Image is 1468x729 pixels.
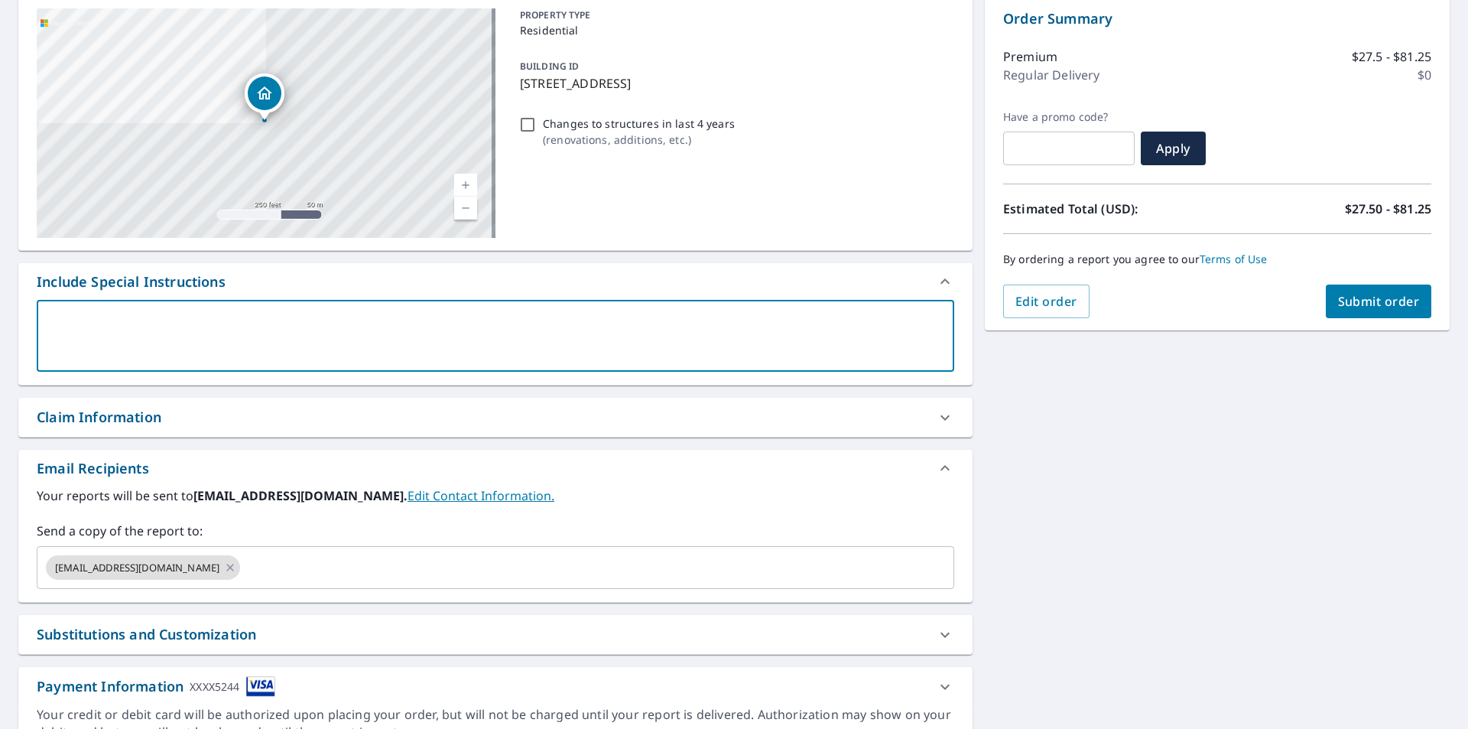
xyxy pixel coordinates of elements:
[18,667,973,706] div: Payment InformationXXXX5244cardImage
[18,398,973,437] div: Claim Information
[520,22,948,38] p: Residential
[1338,293,1420,310] span: Submit order
[454,174,477,197] a: Current Level 17, Zoom In
[245,73,284,121] div: Dropped pin, building 1, Residential property, 8380 Germone Rd Sebastopol, CA 95472
[1345,200,1431,218] p: $27.50 - $81.25
[520,74,948,93] p: [STREET_ADDRESS]
[1003,252,1431,266] p: By ordering a report you agree to our
[1003,110,1135,124] label: Have a promo code?
[1015,293,1077,310] span: Edit order
[190,676,239,697] div: XXXX5244
[454,197,477,220] a: Current Level 17, Zoom Out
[1326,285,1432,318] button: Submit order
[1200,252,1268,266] a: Terms of Use
[1418,66,1431,84] p: $0
[37,676,275,697] div: Payment Information
[37,487,954,505] label: Your reports will be sent to
[543,116,735,132] p: Changes to structures in last 4 years
[1153,140,1194,157] span: Apply
[246,676,275,697] img: cardImage
[520,60,579,73] p: BUILDING ID
[46,561,229,575] span: [EMAIL_ADDRESS][DOMAIN_NAME]
[520,8,948,22] p: PROPERTY TYPE
[37,272,226,292] div: Include Special Instructions
[1352,47,1431,66] p: $27.5 - $81.25
[37,624,256,645] div: Substitutions and Customization
[1003,8,1431,29] p: Order Summary
[1003,47,1057,66] p: Premium
[46,555,240,580] div: [EMAIL_ADDRESS][DOMAIN_NAME]
[37,522,954,540] label: Send a copy of the report to:
[1003,200,1217,218] p: Estimated Total (USD):
[37,458,149,479] div: Email Recipients
[37,407,161,428] div: Claim Information
[1003,66,1099,84] p: Regular Delivery
[1141,132,1206,165] button: Apply
[1003,285,1090,318] button: Edit order
[18,450,973,487] div: Email Recipients
[18,263,973,300] div: Include Special Instructions
[543,132,735,148] p: ( renovations, additions, etc. )
[408,487,554,504] a: EditContactInfo
[18,615,973,654] div: Substitutions and Customization
[193,487,408,504] b: [EMAIL_ADDRESS][DOMAIN_NAME].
